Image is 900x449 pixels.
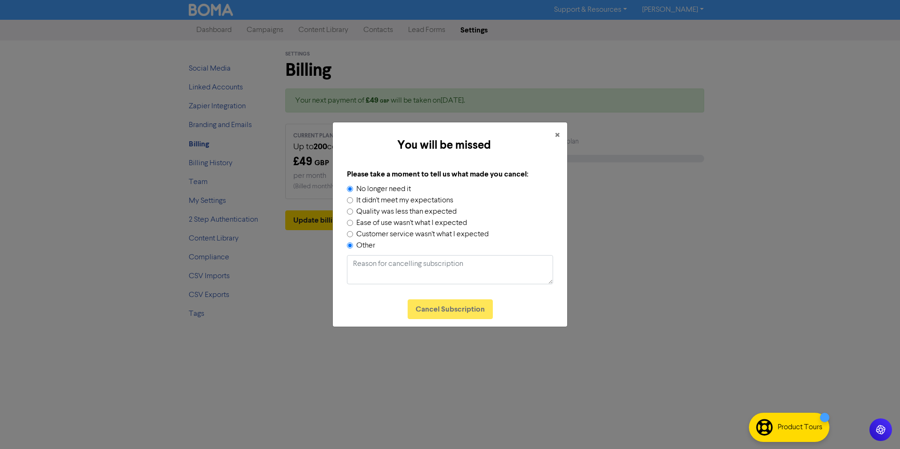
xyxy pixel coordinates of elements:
label: No longer need it [356,184,411,195]
span: × [555,128,560,143]
label: Other [356,240,375,251]
label: Customer service wasn't what I expected [356,229,489,240]
input: Other [347,242,353,249]
iframe: Chat Widget [853,404,900,449]
button: Cancel Subscription [408,299,493,319]
input: Customer service wasn't what I expected [347,231,353,237]
label: Ease of use wasn't what I expected [356,217,467,229]
input: Quality was less than expected [347,208,353,215]
label: Quality was less than expected [356,206,457,217]
input: Ease of use wasn't what I expected [347,220,353,226]
label: It didn't meet my expectations [356,195,453,206]
input: No longer need it [347,186,353,192]
h5: You will be missed [340,137,547,154]
button: Close [547,122,567,149]
div: Please take a moment to tell us what made you cancel: [347,168,553,180]
input: It didn't meet my expectations [347,197,353,203]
